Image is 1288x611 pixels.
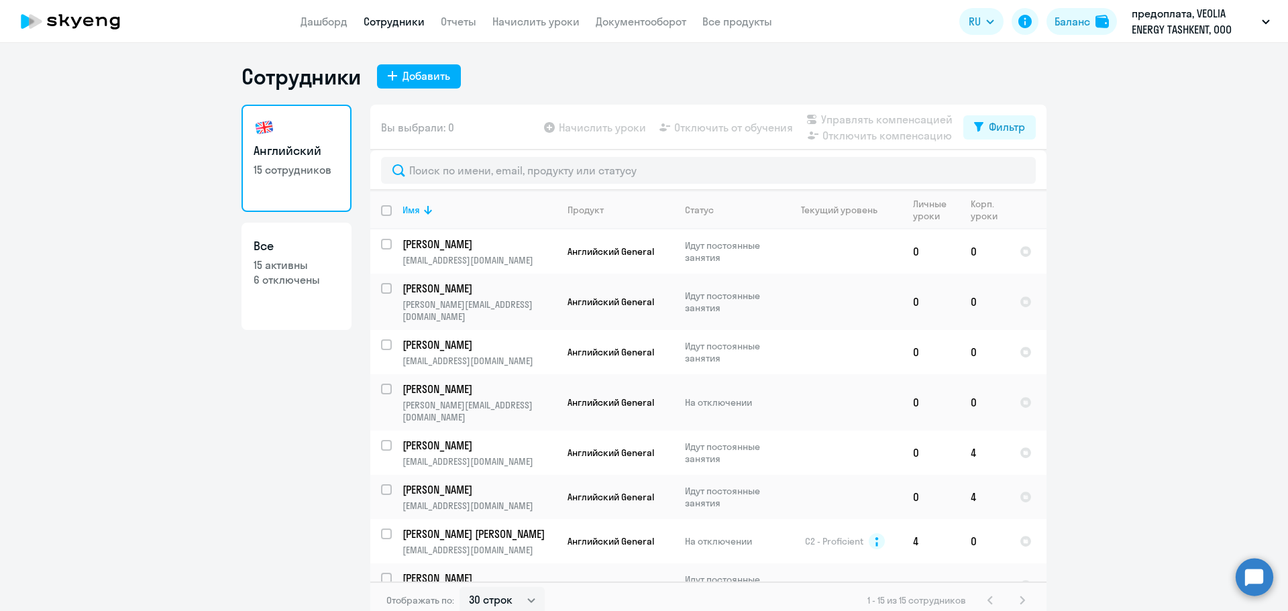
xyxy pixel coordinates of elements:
[902,374,960,431] td: 0
[441,15,476,28] a: Отчеты
[241,63,361,90] h1: Сотрудники
[902,519,960,563] td: 4
[685,204,777,216] div: Статус
[568,245,654,258] span: Английский General
[386,594,454,606] span: Отображать по:
[492,15,580,28] a: Начислить уроки
[960,229,1009,274] td: 0
[685,441,777,465] p: Идут постоянные занятия
[788,204,902,216] div: Текущий уровень
[685,239,777,264] p: Идут постоянные занятия
[402,571,554,586] p: [PERSON_NAME]
[568,346,654,358] span: Английский General
[902,274,960,330] td: 0
[805,535,863,547] span: C2 - Proficient
[402,455,556,467] p: [EMAIL_ADDRESS][DOMAIN_NAME]
[568,447,654,459] span: Английский General
[685,204,714,216] div: Статус
[963,115,1036,140] button: Фильтр
[381,119,454,135] span: Вы выбрали: 0
[402,68,450,84] div: Добавить
[568,396,654,408] span: Английский General
[402,526,556,541] a: [PERSON_NAME] [PERSON_NAME]
[402,482,554,497] p: [PERSON_NAME]
[402,482,556,497] a: [PERSON_NAME]
[959,8,1004,35] button: RU
[254,272,339,287] p: 6 отключены
[402,254,556,266] p: [EMAIL_ADDRESS][DOMAIN_NAME]
[254,258,339,272] p: 15 активны
[969,13,981,30] span: RU
[960,374,1009,431] td: 0
[402,526,554,541] p: [PERSON_NAME] [PERSON_NAME]
[1095,15,1109,28] img: balance
[902,431,960,475] td: 0
[301,15,347,28] a: Дашборд
[402,237,554,252] p: [PERSON_NAME]
[402,355,556,367] p: [EMAIL_ADDRESS][DOMAIN_NAME]
[902,330,960,374] td: 0
[702,15,772,28] a: Все продукты
[402,281,554,296] p: [PERSON_NAME]
[254,162,339,177] p: 15 сотрудников
[568,535,654,547] span: Английский General
[902,229,960,274] td: 0
[960,519,1009,563] td: 0
[960,431,1009,475] td: 4
[989,119,1025,135] div: Фильтр
[241,105,352,212] a: Английский15 сотрудников
[254,142,339,160] h3: Английский
[402,544,556,556] p: [EMAIL_ADDRESS][DOMAIN_NAME]
[902,563,960,608] td: 0
[1132,5,1256,38] p: предоплата, VEOLIA ENERGY TASHKENT, ООО
[402,204,420,216] div: Имя
[960,274,1009,330] td: 0
[960,563,1009,608] td: 4
[402,438,556,453] a: [PERSON_NAME]
[1046,8,1117,35] button: Балансbalance
[685,485,777,509] p: Идут постоянные занятия
[402,438,554,453] p: [PERSON_NAME]
[568,296,654,308] span: Английский General
[402,204,556,216] div: Имя
[402,298,556,323] p: [PERSON_NAME][EMAIL_ADDRESS][DOMAIN_NAME]
[402,571,556,586] a: [PERSON_NAME]
[960,475,1009,519] td: 4
[685,535,777,547] p: На отключении
[381,157,1036,184] input: Поиск по имени, email, продукту или статусу
[596,15,686,28] a: Документооборот
[254,117,275,138] img: english
[971,198,1000,222] div: Корп. уроки
[568,491,654,503] span: Английский General
[1055,13,1090,30] div: Баланс
[364,15,425,28] a: Сотрудники
[685,396,777,408] p: На отключении
[402,281,556,296] a: [PERSON_NAME]
[402,399,556,423] p: [PERSON_NAME][EMAIL_ADDRESS][DOMAIN_NAME]
[402,500,556,512] p: [EMAIL_ADDRESS][DOMAIN_NAME]
[402,237,556,252] a: [PERSON_NAME]
[402,382,554,396] p: [PERSON_NAME]
[801,204,877,216] div: Текущий уровень
[960,330,1009,374] td: 0
[685,290,777,314] p: Идут постоянные занятия
[971,198,1008,222] div: Корп. уроки
[402,337,554,352] p: [PERSON_NAME]
[685,573,777,598] p: Идут постоянные занятия
[685,340,777,364] p: Идут постоянные занятия
[568,579,654,592] span: Английский General
[913,198,959,222] div: Личные уроки
[402,337,556,352] a: [PERSON_NAME]
[241,223,352,330] a: Все15 активны6 отключены
[402,382,556,396] a: [PERSON_NAME]
[254,237,339,255] h3: Все
[913,198,951,222] div: Личные уроки
[867,594,966,606] span: 1 - 15 из 15 сотрудников
[1125,5,1277,38] button: предоплата, VEOLIA ENERGY TASHKENT, ООО
[568,204,674,216] div: Продукт
[377,64,461,89] button: Добавить
[902,475,960,519] td: 0
[568,204,604,216] div: Продукт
